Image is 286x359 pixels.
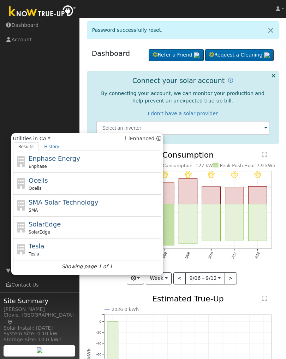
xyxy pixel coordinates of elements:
[29,242,44,250] span: Tesla
[149,49,204,61] a: Refer a Friend
[262,295,267,301] text: 
[96,330,101,334] text: -20
[185,272,225,284] button: 9/06 - 9/12
[263,22,278,39] a: Close
[39,142,65,151] a: History
[194,52,199,58] img: retrieve
[161,171,168,178] i: 9/08 - Clear
[29,229,50,235] span: SolarEdge
[7,319,13,325] a: Map
[29,207,38,213] span: SMA
[87,21,279,39] div: Password successfully reset.
[162,151,214,159] text: Consumption
[4,330,76,337] div: System Size: 4.10 kW
[4,336,76,343] div: Storage Size: 10.0 kWh
[4,306,76,313] div: [PERSON_NAME]
[185,171,192,178] i: 9/09 - Clear
[146,272,172,284] button: Week
[202,204,221,241] rect: onclick=""
[92,49,130,58] a: Dashboard
[40,135,50,142] a: CA
[231,171,238,178] i: 9/11 - MostlyClear
[225,204,244,240] rect: onclick=""
[184,251,191,259] text: 9/09
[29,220,61,228] span: SolarEdge
[13,142,39,151] a: Results
[96,341,101,345] text: -40
[220,163,275,168] text: Peak Push Hour 7.9 kWh
[4,296,76,306] span: Site Summary
[208,171,215,178] i: 9/10 - MostlyClear
[132,77,225,85] h1: Connect your solar account
[231,251,237,259] text: 9/11
[37,347,42,353] img: retrieve
[152,294,224,303] text: Estimated True-Up
[29,251,39,257] span: Tesla
[96,121,270,135] input: Select an Inverter
[125,136,130,140] input: Enhanced
[29,199,98,206] span: SMA Solar Technology
[99,319,101,323] text: 0
[161,251,167,259] text: 9/08
[153,163,215,168] text: Net Consumption -127 kWh
[173,272,186,284] button: <
[205,49,274,61] a: Request a Cleaning
[29,177,48,184] span: Qcells
[29,163,47,170] span: Enphase
[125,135,155,142] label: Enhanced
[179,178,197,204] rect: onclick=""
[202,187,221,204] rect: onclick=""
[254,171,261,178] i: 9/12 - Clear
[112,307,139,312] text: 2026 0 kWh
[155,183,174,204] rect: onclick=""
[148,111,218,116] a: I don't have a solar provider
[254,251,261,259] text: 9/12
[208,251,214,259] text: 9/10
[225,272,237,284] button: >
[29,155,80,162] span: Enphase Energy
[225,187,244,204] rect: onclick=""
[61,263,112,270] i: Showing page 1 of 1
[96,352,101,356] text: -60
[155,204,174,246] rect: onclick=""
[5,4,79,20] img: Know True-Up
[13,135,161,142] span: Utilities in
[262,152,267,157] text: 
[249,187,267,204] rect: onclick=""
[264,52,270,58] img: retrieve
[4,311,76,326] div: Clovis, [GEOGRAPHIC_DATA]
[4,324,76,332] div: Solar Install: [DATE]
[179,204,197,243] rect: onclick=""
[87,348,91,359] text: kWh
[101,90,264,104] span: By connecting your account, we can monitor your production and help prevent an unexpected true-up...
[156,136,161,141] a: Enhanced Providers
[249,204,267,241] rect: onclick=""
[29,185,41,192] span: Qcells
[125,135,161,142] span: Show enhanced providers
